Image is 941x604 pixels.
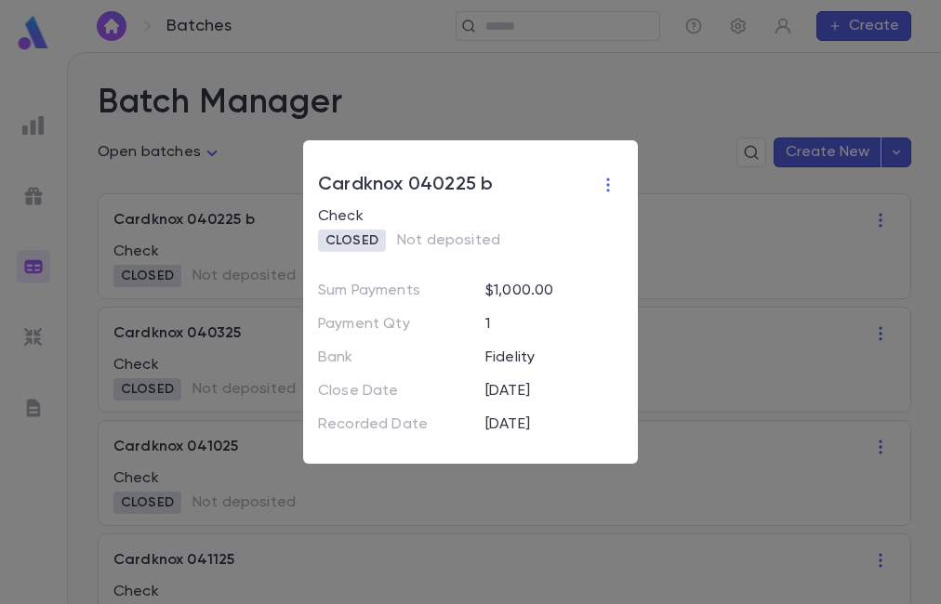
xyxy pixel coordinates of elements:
[318,176,493,194] p: Cardknox 040225 b
[485,415,530,434] p: [DATE]
[318,207,623,226] p: Check
[318,282,470,300] p: Sum Payments
[318,233,386,248] span: Closed
[485,315,490,334] p: 1
[318,415,470,434] p: Recorded Date
[485,348,535,367] p: Fidelity
[318,315,470,334] p: Payment Qty
[485,382,530,400] p: [DATE]
[485,282,553,300] p: $ 1,000.00
[318,382,470,400] p: Close Date
[397,231,500,250] p: Not deposited
[318,348,470,367] p: Bank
